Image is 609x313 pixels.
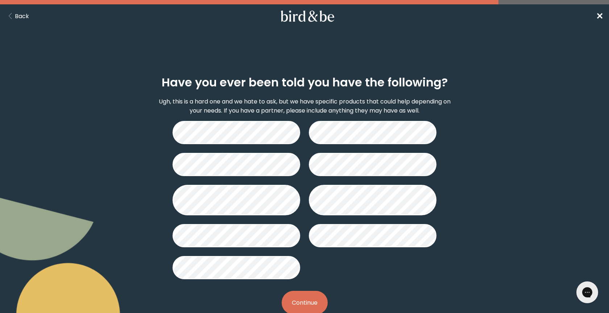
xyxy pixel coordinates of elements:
[158,97,451,115] p: Ugh, this is a hard one and we hate to ask, but we have specific products that could help dependi...
[6,12,29,21] button: Back Button
[573,279,602,306] iframe: Gorgias live chat messenger
[596,10,603,23] a: ✕
[162,74,448,91] h2: Have you ever been told you have the following?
